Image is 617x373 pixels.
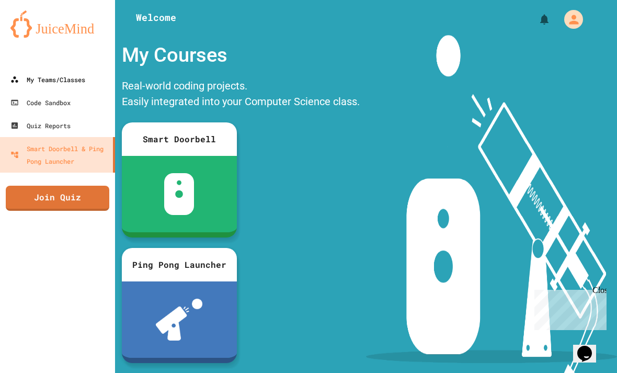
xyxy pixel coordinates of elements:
[6,186,109,211] a: Join Quiz
[10,119,71,132] div: Quiz Reports
[117,75,365,115] div: Real-world coding projects. Easily integrated into your Computer Science class.
[530,286,607,330] iframe: chat widget
[4,4,72,66] div: Chat with us now!Close
[10,10,105,38] img: logo-orange.svg
[10,73,85,86] div: My Teams/Classes
[573,331,607,363] iframe: chat widget
[553,7,586,31] div: My Account
[10,142,109,167] div: Smart Doorbell & Ping Pong Launcher
[10,96,71,109] div: Code Sandbox
[117,35,365,75] div: My Courses
[122,122,237,156] div: Smart Doorbell
[164,173,194,215] img: sdb-white.svg
[122,248,237,281] div: Ping Pong Launcher
[519,10,553,28] div: My Notifications
[156,299,202,341] img: ppl-with-ball.png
